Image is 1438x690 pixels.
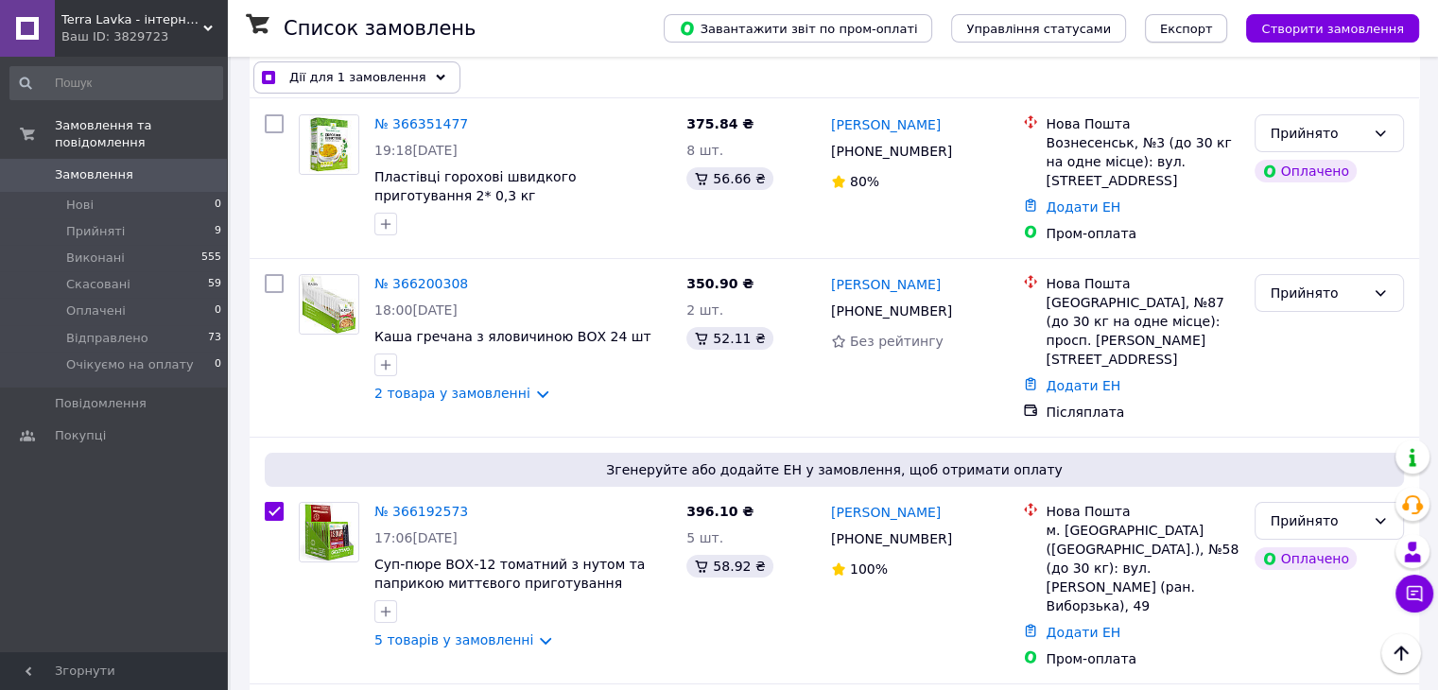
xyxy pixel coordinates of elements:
[374,530,458,545] span: 17:06[DATE]
[289,68,426,87] span: Дії для 1 замовлення
[1271,283,1365,303] div: Прийнято
[61,11,203,28] span: Terra Lavka - інтернет-магазин продуктів харчування та товарів для домашніх тварин
[686,327,772,350] div: 52.11 ₴
[679,20,917,37] span: Завантажити звіт по пром-оплаті
[272,460,1396,479] span: Згенеруйте або додайте ЕН у замовлення, щоб отримати оплату
[299,274,359,335] a: Фото товару
[1046,502,1239,521] div: Нова Пошта
[686,555,772,578] div: 58.92 ₴
[686,116,754,131] span: 375.84 ₴
[201,250,221,267] span: 555
[66,223,125,240] span: Прийняті
[1255,160,1357,182] div: Оплачено
[9,66,223,100] input: Пошук
[1046,378,1120,393] a: Додати ЕН
[55,166,133,183] span: Замовлення
[686,276,754,291] span: 350.90 ₴
[1271,510,1365,531] div: Прийнято
[1227,20,1419,35] a: Створити замовлення
[827,526,956,552] div: [PHONE_NUMBER]
[215,223,221,240] span: 9
[374,169,577,203] a: Пластівці горохові швидкого приготування 2* 0,3 кг
[66,330,148,347] span: Відправлено
[686,167,772,190] div: 56.66 ₴
[686,530,723,545] span: 5 шт.
[1271,123,1365,144] div: Прийнято
[374,143,458,158] span: 19:18[DATE]
[1046,521,1239,615] div: м. [GEOGRAPHIC_DATA] ([GEOGRAPHIC_DATA].), №58 (до 30 кг): вул. [PERSON_NAME] (ран. Виборзька), 49
[299,502,359,562] a: Фото товару
[1046,403,1239,422] div: Післяплата
[1255,547,1357,570] div: Оплачено
[284,17,476,40] h1: Список замовлень
[374,557,645,591] a: Суп-пюре ВОХ-12 томатний з нутом та паприкою миттєвого приготування
[66,250,125,267] span: Виконані
[208,330,221,347] span: 73
[831,275,941,294] a: [PERSON_NAME]
[374,329,651,344] a: Каша гречана з яловичиною ВОХ 24 шт
[208,276,221,293] span: 59
[831,115,941,134] a: [PERSON_NAME]
[831,503,941,522] a: [PERSON_NAME]
[66,276,130,293] span: Скасовані
[66,302,126,319] span: Оплачені
[1160,22,1213,36] span: Експорт
[55,117,227,151] span: Замовлення та повідомлення
[686,302,723,318] span: 2 шт.
[374,302,458,318] span: 18:00[DATE]
[55,427,106,444] span: Покупці
[299,114,359,175] a: Фото товару
[374,632,533,647] a: 5 товарів у замовленні
[374,116,468,131] a: № 366351477
[1046,224,1239,243] div: Пром-оплата
[1145,14,1228,43] button: Експорт
[374,276,468,291] a: № 366200308
[966,22,1111,36] span: Управління статусами
[215,356,221,373] span: 0
[374,386,530,401] a: 2 товара у замовленні
[55,395,147,412] span: Повідомлення
[686,143,723,158] span: 8 шт.
[1046,293,1239,369] div: [GEOGRAPHIC_DATA], №87 (до 30 кг на одне місце): просп. [PERSON_NAME][STREET_ADDRESS]
[1381,633,1421,673] button: Наверх
[951,14,1126,43] button: Управління статусами
[66,197,94,214] span: Нові
[850,561,888,577] span: 100%
[300,275,358,334] img: Фото товару
[1046,133,1239,190] div: Вознесенськ, №3 (до 30 кг на одне місце): вул. [STREET_ADDRESS]
[61,28,227,45] div: Ваш ID: 3829723
[850,334,944,349] span: Без рейтингу
[215,197,221,214] span: 0
[850,174,879,189] span: 80%
[686,504,754,519] span: 396.10 ₴
[827,138,956,164] div: [PHONE_NUMBER]
[1246,14,1419,43] button: Створити замовлення
[827,298,956,324] div: [PHONE_NUMBER]
[664,14,932,43] button: Завантажити звіт по пром-оплаті
[1046,114,1239,133] div: Нова Пошта
[1395,575,1433,612] button: Чат з покупцем
[1046,649,1239,668] div: Пром-оплата
[1261,22,1404,36] span: Створити замовлення
[374,504,468,519] a: № 366192573
[1046,625,1120,640] a: Додати ЕН
[300,503,358,561] img: Фото товару
[1046,199,1120,215] a: Додати ЕН
[66,356,194,373] span: Очікуємо на оплату
[215,302,221,319] span: 0
[300,115,358,174] img: Фото товару
[1046,274,1239,293] div: Нова Пошта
